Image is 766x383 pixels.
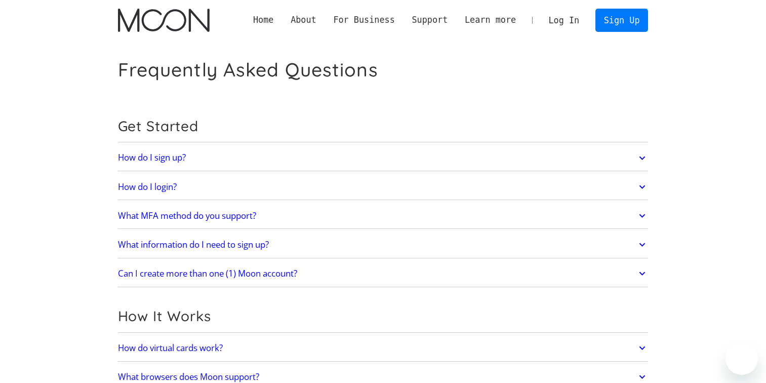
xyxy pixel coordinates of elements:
a: What information do I need to sign up? [118,234,649,255]
a: Home [245,14,282,26]
a: Can I create more than one (1) Moon account? [118,263,649,284]
h2: How do virtual cards work? [118,343,223,353]
h2: How do I sign up? [118,152,186,163]
h1: Frequently Asked Questions [118,58,378,81]
a: Log In [540,9,588,31]
a: Sign Up [595,9,648,31]
div: For Business [333,14,394,26]
a: How do I login? [118,176,649,198]
h2: Can I create more than one (1) Moon account? [118,269,297,279]
div: Support [404,14,456,26]
div: Support [412,14,448,26]
div: About [291,14,316,26]
div: Learn more [456,14,525,26]
h2: How It Works [118,308,649,325]
a: How do virtual cards work? [118,337,649,359]
div: About [282,14,325,26]
h2: How do I login? [118,182,177,192]
iframe: Button to launch messaging window [725,342,758,375]
a: How do I sign up? [118,147,649,169]
h2: What information do I need to sign up? [118,240,269,250]
h2: What MFA method do you support? [118,211,256,221]
a: home [118,9,210,32]
h2: Get Started [118,118,649,135]
a: What MFA method do you support? [118,205,649,226]
div: Learn more [465,14,516,26]
img: Moon Logo [118,9,210,32]
div: For Business [325,14,404,26]
h2: What browsers does Moon support? [118,372,259,382]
